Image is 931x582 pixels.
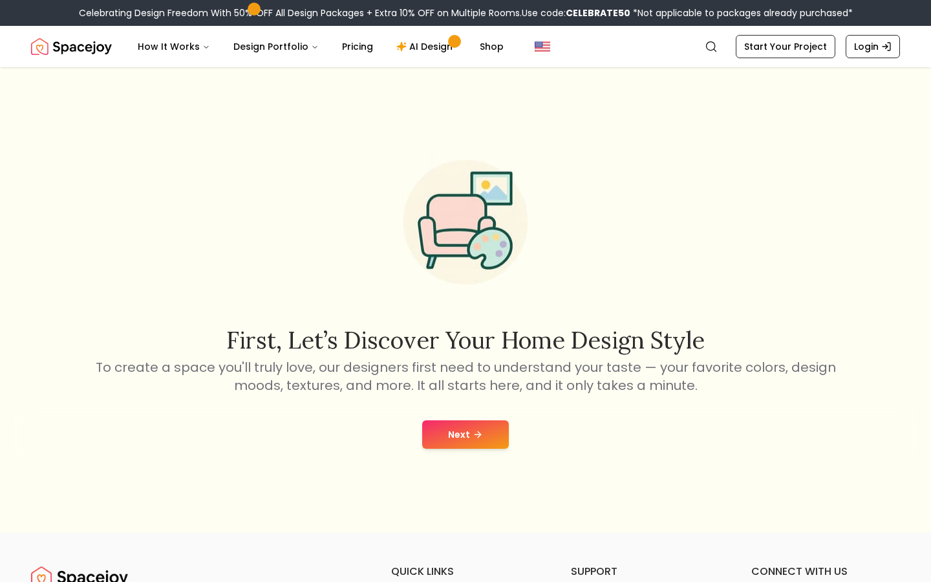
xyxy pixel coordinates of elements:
[571,564,720,579] h6: support
[522,6,630,19] span: Use code:
[127,34,220,59] button: How It Works
[846,35,900,58] a: Login
[566,6,630,19] b: CELEBRATE50
[422,420,509,449] button: Next
[391,564,540,579] h6: quick links
[127,34,514,59] nav: Main
[93,358,838,394] p: To create a space you'll truly love, our designers first need to understand your taste — your fav...
[332,34,383,59] a: Pricing
[535,39,550,54] img: United States
[223,34,329,59] button: Design Portfolio
[93,327,838,353] h2: First, let’s discover your home design style
[31,34,112,59] a: Spacejoy
[469,34,514,59] a: Shop
[383,140,548,305] img: Start Style Quiz Illustration
[386,34,467,59] a: AI Design
[79,6,853,19] div: Celebrating Design Freedom With 50% OFF All Design Packages + Extra 10% OFF on Multiple Rooms.
[736,35,835,58] a: Start Your Project
[751,564,900,579] h6: connect with us
[31,26,900,67] nav: Global
[630,6,853,19] span: *Not applicable to packages already purchased*
[31,34,112,59] img: Spacejoy Logo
